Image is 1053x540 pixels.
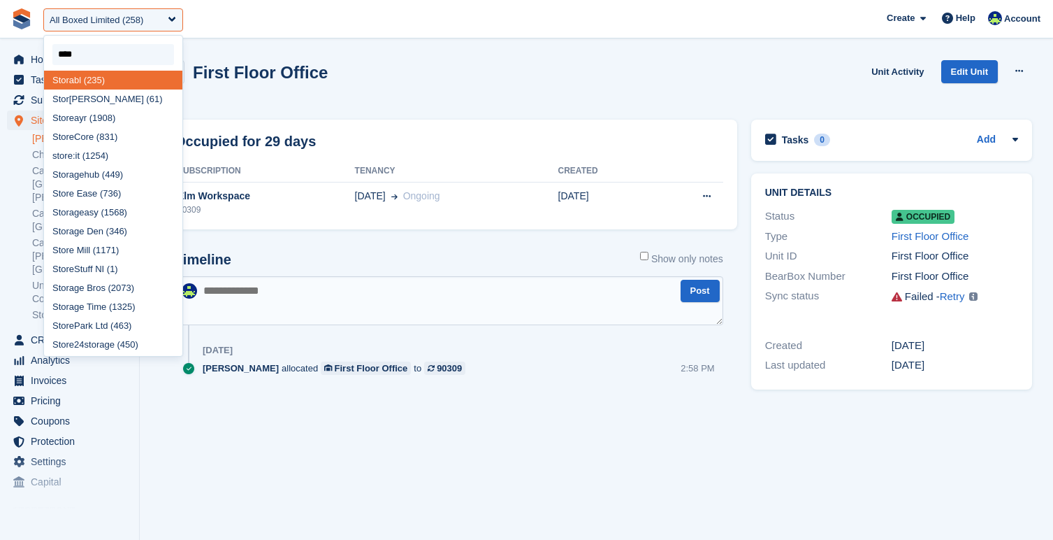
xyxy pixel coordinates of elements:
[887,11,915,25] span: Create
[892,230,969,242] a: First Floor Office
[44,146,182,165] div: e:it (1254)
[44,260,182,278] div: eStuff NI (1)
[52,188,69,199] span: Stor
[7,90,132,110] a: menu
[52,245,69,255] span: Stor
[558,182,653,224] td: [DATE]
[44,278,182,297] div: age Bros (2073)
[175,131,316,152] h2: Occupied for 29 days
[782,134,809,146] h2: Tasks
[52,169,69,180] span: Stor
[640,252,648,260] input: Show only notes
[44,184,182,203] div: e Ease (736)
[7,350,132,370] a: menu
[32,279,132,306] a: Unit 2 Wooden Containers
[32,132,132,145] a: [PERSON_NAME]
[892,210,954,224] span: Occupied
[403,190,440,201] span: Ongoing
[44,71,182,90] div: abl (235)
[175,189,355,204] div: Elm Workspace
[31,350,115,370] span: Analytics
[44,241,182,260] div: e Mill (1171)
[44,165,182,184] div: agehub (449)
[203,362,472,375] div: allocated to
[7,391,132,411] a: menu
[52,283,69,293] span: Stor
[7,70,132,90] a: menu
[7,472,132,492] a: menu
[7,411,132,431] a: menu
[44,222,182,241] div: age Den (346)
[52,113,69,123] span: Stor
[437,362,462,375] div: 90309
[31,411,115,431] span: Coupons
[355,189,386,204] span: [DATE]
[52,226,69,236] span: Stor
[31,472,115,492] span: Capital
[892,338,1018,354] div: [DATE]
[814,134,830,146] div: 0
[1004,12,1040,26] span: Account
[175,252,231,268] h2: Timeline
[956,11,975,25] span: Help
[44,108,182,127] div: eayr (1908)
[681,280,720,303] button: Post
[558,160,653,183] th: Created
[52,75,69,85] span: Stor
[905,289,934,305] div: Failed
[765,229,892,245] div: Type
[85,339,100,350] span: stor
[32,164,132,204] a: Calne-Unit 2, [GEOGRAPHIC_DATA][PERSON_NAME]
[31,330,115,350] span: CRM
[193,63,328,82] h2: First Floor Office
[7,371,132,390] a: menu
[31,111,115,130] span: Sites
[203,345,233,356] div: [DATE]
[321,362,411,375] a: First Floor Office
[681,362,714,375] div: 2:58 PM
[52,320,69,331] span: Stor
[765,187,1018,199] h2: Unit details
[32,148,132,162] a: Chippenham-Bath Rd
[892,269,1018,285] div: First Floor Office
[940,290,965,302] a: Retry
[941,60,998,83] a: Edit Unit
[7,50,132,69] a: menu
[7,330,132,350] a: menu
[355,160,558,183] th: Tenancy
[175,160,355,183] th: Subscription
[52,207,69,218] span: Stor
[31,70,115,90] span: Tasks
[52,264,69,274] span: Stor
[11,8,32,29] img: stora-icon-8386f47178a22dfd0bd8f6a31ec36ba5ce8667c1dd55bd0f319d3a0aa187defe.svg
[31,391,115,411] span: Pricing
[31,371,115,390] span: Invoices
[765,248,892,264] div: Unit ID
[31,50,115,69] span: Home
[892,357,1018,374] div: [DATE]
[182,283,197,299] img: Ciara Topping
[44,90,182,108] div: [PERSON_NAME] (61)
[892,248,1018,264] div: First Floor Office
[32,236,132,276] a: Calne -[PERSON_NAME][GEOGRAPHIC_DATA]
[969,292,978,301] img: icon-info-grey-7440780725fd019a000dd9b08b2336e03edf1995a4989e88bcd33f0948082b44.svg
[52,301,69,312] span: Stor
[936,289,965,305] span: -
[32,308,132,322] a: Storage By The Box
[31,90,115,110] span: Subscriptions
[765,338,892,354] div: Created
[44,127,182,146] div: eCore (831)
[977,132,996,148] a: Add
[7,452,132,471] a: menu
[44,335,182,354] div: e24 age (450)
[52,94,69,104] span: Stor
[988,11,1002,25] img: Ciara Topping
[765,357,892,374] div: Last updated
[765,208,892,225] div: Status
[44,203,182,222] div: ageasy (1568)
[7,432,132,451] a: menu
[32,207,132,234] a: Calne-[GEOGRAPHIC_DATA]
[31,432,115,451] span: Protection
[175,204,355,216] div: 90309
[13,504,139,518] span: Storefront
